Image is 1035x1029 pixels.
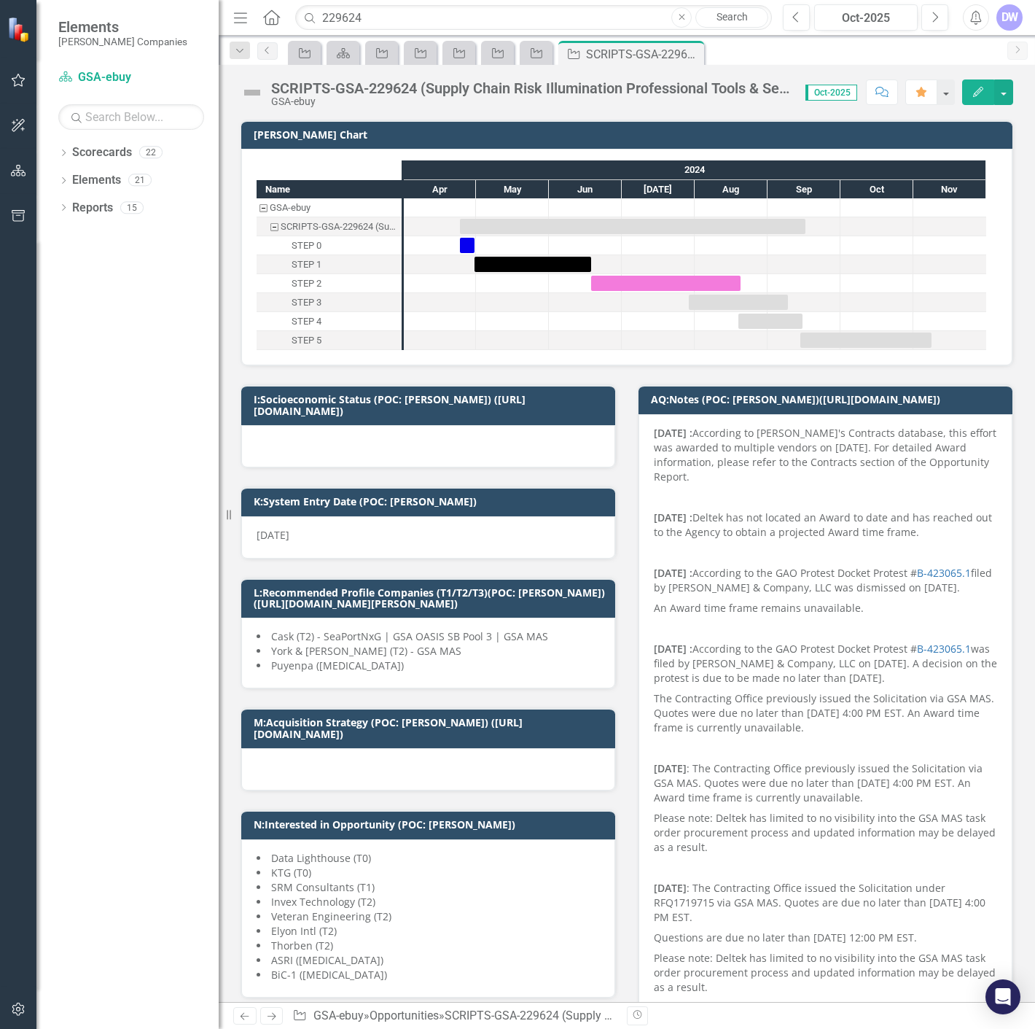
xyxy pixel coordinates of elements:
[271,629,548,643] span: Cask (T2) - SeaPortNxG | GSA OASIS SB Pool 3 | GSA MAS
[695,7,768,28] a: Search
[257,293,402,312] div: STEP 3
[257,255,402,274] div: Task: Start date: 2024-04-30 End date: 2024-06-18
[271,880,375,894] span: SRM Consultants (T1)
[654,808,997,858] p: Please note: Deltek has limited to no visibility into the GSA MAS task order procurement process ...
[996,4,1023,31] button: DW
[654,881,687,895] strong: [DATE]
[58,18,187,36] span: Elements
[460,238,474,253] div: Task: Start date: 2024-04-24 End date: 2024-04-30
[654,563,997,598] p: According to the GAO Protest Docket Protest # filed by [PERSON_NAME] & Company, LLC was dismissed...
[257,312,402,331] div: STEP 4
[128,174,152,187] div: 21
[805,85,857,101] span: Oct-2025
[695,180,768,199] div: Aug
[271,96,791,107] div: GSA-ebuy
[271,953,383,967] span: ASRI ([MEDICAL_DATA])
[654,761,687,775] strong: [DATE]
[139,147,163,159] div: 22
[257,217,402,236] div: Task: Start date: 2024-04-24 End date: 2024-09-16
[404,180,476,199] div: Apr
[254,394,608,416] h3: I:Socioeconomic Status (POC: [PERSON_NAME]) ([URL][DOMAIN_NAME])
[271,80,791,96] div: SCRIPTS-GSA-229624 (Supply Chain Risk Illumination Professional Tools & Services)
[292,236,321,255] div: STEP 0
[270,198,310,217] div: GSA-ebuy
[120,201,144,214] div: 15
[72,144,132,161] a: Scorecards
[254,717,608,739] h3: M:Acquisition Strategy (POC: [PERSON_NAME]) ([URL][DOMAIN_NAME])
[460,219,805,234] div: Task: Start date: 2024-04-24 End date: 2024-09-16
[257,180,402,198] div: Name
[292,331,321,350] div: STEP 5
[281,217,397,236] div: SCRIPTS-GSA-229624 (Supply Chain Risk Illumination Professional Tools & Services)
[271,895,375,909] span: Invex Technology (T2)
[257,274,402,293] div: STEP 2
[271,924,337,938] span: Elyon Intl (T2)
[474,257,591,272] div: Task: Start date: 2024-04-30 End date: 2024-06-18
[292,293,321,312] div: STEP 3
[840,180,913,199] div: Oct
[257,331,402,350] div: Task: Start date: 2024-09-14 End date: 2024-11-08
[654,426,692,440] strong: [DATE] :
[917,642,971,656] a: B-423065.1
[654,948,997,998] p: Please note: Deltek has limited to no visibility into the GSA MAS task order procurement process ...
[241,81,264,104] img: Not Defined
[591,276,741,291] div: Task: Start date: 2024-06-18 End date: 2024-08-20
[257,198,402,217] div: Task: GSA-ebuy Start date: 2024-04-24 End date: 2024-04-25
[476,180,549,199] div: May
[257,331,402,350] div: STEP 5
[257,217,402,236] div: SCRIPTS-GSA-229624 (Supply Chain Risk Illumination Professional Tools & Services)
[271,909,391,923] span: Veteran Engineering (T2)
[257,236,402,255] div: Task: Start date: 2024-04-24 End date: 2024-04-30
[254,496,608,507] h3: K:System Entry Date (POC: [PERSON_NAME])
[58,36,187,47] small: [PERSON_NAME] Companies
[654,639,997,688] p: According to the GAO Protest Docket Protest # was filed by [PERSON_NAME] & Company, LLC on [DATE]...
[913,180,986,199] div: Nov
[271,866,311,879] span: KTG (T0)
[254,129,1005,140] h3: [PERSON_NAME] Chart
[622,180,695,199] div: Jul
[370,1009,439,1022] a: Opportunities
[292,312,321,331] div: STEP 4
[654,508,997,543] p: Deltek has not located an Award to date and has reached out to the Agency to obtain a projected A...
[292,255,321,274] div: STEP 1
[257,312,402,331] div: Task: Start date: 2024-08-19 End date: 2024-09-15
[985,979,1020,1014] div: Open Intercom Messenger
[819,9,913,27] div: Oct-2025
[257,274,402,293] div: Task: Start date: 2024-06-18 End date: 2024-08-20
[654,758,997,808] p: : The Contracting Office previously issued the Solicitation via GSA MAS. Quotes were due no later...
[254,587,608,610] h3: L:Recommended Profile Companies (T1/T2/T3)(POC: [PERSON_NAME])([URL][DOMAIN_NAME][PERSON_NAME])
[654,510,692,524] strong: [DATE] :
[654,688,997,738] p: The Contracting Office previously issued the Solicitation via GSA MAS. Quotes were due no later t...
[549,180,622,199] div: Jun
[292,274,321,293] div: STEP 2
[654,928,997,948] p: Questions are due no later than [DATE] 12:00 PM EST.
[445,1009,883,1022] div: SCRIPTS-GSA-229624 (Supply Chain Risk Illumination Professional Tools & Services)
[257,255,402,274] div: STEP 1
[917,566,971,580] a: B-423065.1
[271,851,371,865] span: Data Lighthouse (T0)
[58,104,204,130] input: Search Below...
[814,4,918,31] button: Oct-2025
[257,198,402,217] div: GSA-ebuy
[654,642,692,656] strong: [DATE] :
[295,5,772,31] input: Search ClearPoint...
[72,200,113,217] a: Reports
[271,939,333,952] span: Thorben (T2)
[72,172,121,189] a: Elements
[7,17,33,42] img: ClearPoint Strategy
[654,878,997,928] p: : The Contracting Office issued the Solicitation under RFQ1719715 via GSA MAS. Quotes are due no ...
[768,180,840,199] div: Sep
[257,293,402,312] div: Task: Start date: 2024-07-29 End date: 2024-09-09
[271,968,387,982] span: BiC-1 ([MEDICAL_DATA])
[58,69,204,86] a: GSA-ebuy
[738,314,802,329] div: Task: Start date: 2024-08-19 End date: 2024-09-15
[292,1008,616,1025] div: » »
[654,426,997,487] p: According to [PERSON_NAME]'s Contracts database, this effort was awarded to multiple vendors on [...
[271,659,404,672] span: Puyenpa ([MEDICAL_DATA])
[257,528,289,542] span: [DATE]
[586,45,700,63] div: SCRIPTS-GSA-229624 (Supply Chain Risk Illumination Professional Tools & Services)
[313,1009,364,1022] a: GSA-ebuy
[800,333,931,348] div: Task: Start date: 2024-09-14 End date: 2024-11-08
[654,598,997,618] p: An Award time frame remains unavailable.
